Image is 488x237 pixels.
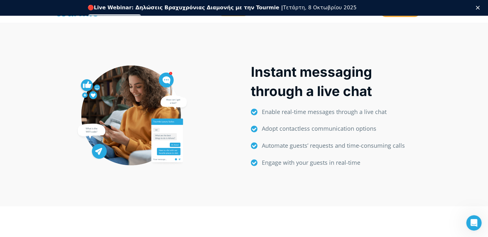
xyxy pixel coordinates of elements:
[247,159,262,167] span: 
[94,4,283,11] b: Live Webinar: Δηλώσεις Βραχυχρόνιας Διαμονής με την Tourmie |
[88,4,357,11] div: 🔴 Τετάρτη, 8 Οκτωβρίου 2025
[247,125,262,133] span: 
[251,62,422,101] p: Instant messaging through a live chat
[476,6,482,10] div: Κλείσιμο
[262,124,422,133] p: Adopt contactless communication options
[262,108,422,116] p: Enable real-time messages through a live chat
[88,14,142,22] a: Εγγραφείτε δωρεάν
[247,108,262,116] span: 
[262,158,422,167] p: Engage with your guests in real-time
[247,142,262,150] span: 
[466,215,482,231] iframe: Intercom live chat
[262,141,422,150] p: Automate guests’ requests and time-consuming calls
